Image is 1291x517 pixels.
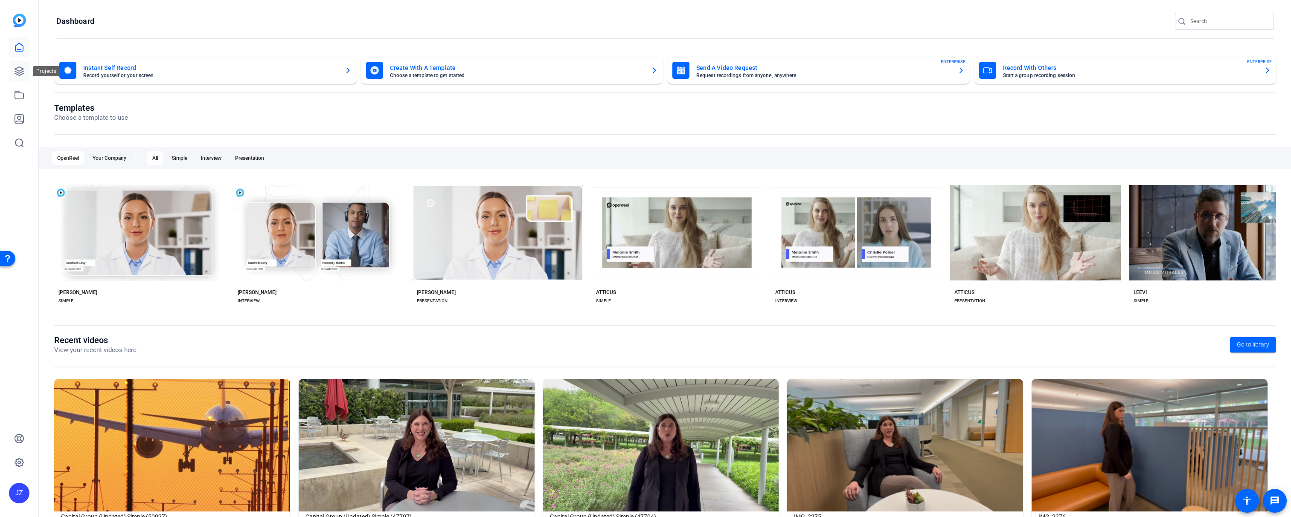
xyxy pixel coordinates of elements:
mat-card-title: Record With Others [1003,63,1258,73]
button: Instant Self RecordRecord yourself or your screen [54,57,357,84]
div: [PERSON_NAME] [238,289,276,296]
h1: Dashboard [56,16,94,26]
button: Send A Video RequestRequest recordings from anyone, anywhereENTERPRISE [667,57,970,84]
div: OpenReel [52,151,84,165]
mat-card-title: Create With A Template [390,63,645,73]
mat-card-subtitle: Record yourself or your screen [83,73,338,78]
div: INTERVIEW [775,297,797,304]
div: PRESENTATION [954,297,985,304]
mat-card-subtitle: Request recordings from anyone, anywhere [696,73,951,78]
div: LEEVI [1134,289,1147,296]
img: Capital Group (Updated) Simple (47707) [299,379,535,511]
button: Record With OthersStart a group recording sessionENTERPRISE [974,57,1276,84]
mat-card-subtitle: Start a group recording session [1003,73,1258,78]
span: ENTERPRISE [941,58,965,65]
img: Capital Group (Updated) Simple (50027) [54,379,290,511]
div: Simple [167,151,192,165]
div: SIMPLE [58,297,73,304]
img: IMG_2275 [787,379,1023,511]
span: Go to library [1237,340,1269,349]
button: Create With A TemplateChoose a template to get started [361,57,663,84]
input: Search [1190,16,1267,26]
div: Your Company [87,151,131,165]
p: View your recent videos here [54,345,137,355]
img: IMG_2276 [1032,379,1268,511]
div: ATTICUS [596,289,616,296]
a: Go to library [1230,337,1276,352]
span: ENTERPRISE [1247,58,1272,65]
mat-card-title: Send A Video Request [696,63,951,73]
img: Capital Group (Updated) Simple (47704) [543,379,779,511]
div: JZ [9,483,29,503]
div: Interview [196,151,227,165]
div: All [147,151,163,165]
h1: Templates [54,103,128,113]
div: SIMPLE [1134,297,1149,304]
mat-card-title: Instant Self Record [83,63,338,73]
mat-card-subtitle: Choose a template to get started [390,73,645,78]
p: Choose a template to use [54,113,128,123]
h1: Recent videos [54,335,137,345]
mat-icon: message [1270,496,1280,506]
div: Presentation [230,151,269,165]
div: ATTICUS [954,289,974,296]
div: PRESENTATION [417,297,448,304]
div: Projects [33,66,60,76]
div: [PERSON_NAME] [417,289,456,296]
div: ATTICUS [775,289,795,296]
div: INTERVIEW [238,297,260,304]
div: SIMPLE [596,297,611,304]
mat-icon: accessibility [1242,496,1252,506]
div: [PERSON_NAME] [58,289,97,296]
img: blue-gradient.svg [13,14,26,27]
